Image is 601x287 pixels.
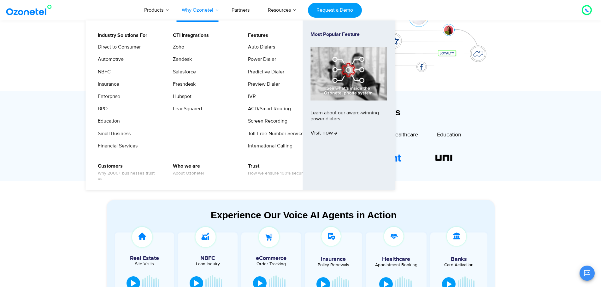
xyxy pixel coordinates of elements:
a: Zoho [169,43,185,51]
span: Education [437,131,461,138]
a: BPO [94,105,109,113]
a: Features [244,32,269,39]
a: Screen Recording [244,117,288,125]
h5: Insurance [308,256,359,262]
button: Open chat [580,266,595,281]
a: TrustHow we ensure 100% security [244,162,308,177]
a: CTI Integrations [169,32,210,39]
a: Healthcare [391,130,418,141]
a: Small Business [94,130,132,138]
a: Freshdesk [169,80,197,88]
a: Education [94,117,121,125]
a: International Calling [244,142,293,150]
h5: eCommerce [245,255,298,261]
a: LeadSquared [169,105,203,113]
a: Automotive [94,55,125,63]
a: Financial Services [94,142,138,150]
span: Visit now [310,130,337,137]
h5: Healthcare [371,256,422,262]
div: Appointment Booking [371,263,422,267]
h5: Real Estate [118,255,171,261]
a: Hubspot [169,93,192,100]
a: Request a Demo [308,3,362,18]
a: Who we areAbout Ozonetel [169,162,205,177]
a: IVR [244,93,257,100]
div: Policy Renewals [308,263,359,267]
a: Salesforce [169,68,197,76]
div: 22 / 32 [428,153,460,162]
a: CustomersWhy 2000+ businesses trust us [94,162,161,182]
img: Picture23.png [434,153,453,162]
h5: NBFC [181,255,234,261]
a: Most Popular FeatureLearn about our award-winning power dialers.Visit now [310,32,387,179]
div: 21 / 32 [370,153,403,162]
a: Power Dialer [244,55,277,63]
a: Direct to Consumer [94,43,142,51]
span: Why 2000+ businesses trust us [98,171,160,181]
a: NBFC [94,68,112,76]
a: Industry Solutions For [94,32,148,39]
div: Site Visits [118,262,171,266]
a: Preview Dialer [244,80,281,88]
div: Loan Inquiry [181,262,234,266]
a: Auto Dialers [244,43,276,51]
a: Zendesk [169,55,193,63]
a: Predictive Dialer [244,68,285,76]
a: Enterprise [94,93,121,100]
a: Education [437,130,461,141]
span: About Ozonetel [173,171,204,176]
a: ACD/Smart Routing [244,105,292,113]
div: Order Tracking [245,262,298,266]
a: Toll-Free Number Services [244,130,307,138]
div: Card Activation [433,263,485,267]
a: Insurance [94,80,120,88]
img: phone-system-min.jpg [310,47,387,100]
span: How we ensure 100% security [248,171,307,176]
h5: Banks [433,256,485,262]
span: Healthcare [391,131,418,138]
img: Picture22.png [371,153,402,162]
div: Experience Our Voice AI Agents in Action [113,210,495,221]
